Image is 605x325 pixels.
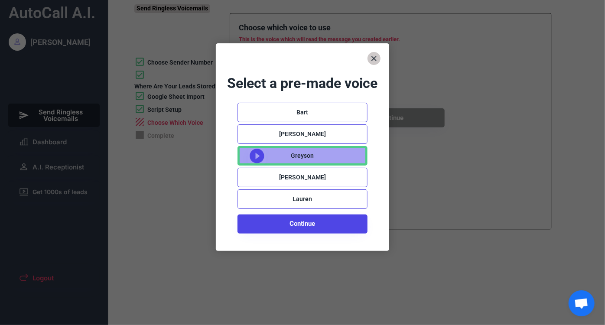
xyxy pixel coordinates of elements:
[291,152,314,160] div: Greyson
[228,75,378,91] font: Select a pre-made voice
[569,290,595,316] a: Open chat
[237,214,368,234] button: Continue
[297,108,309,117] div: Bart
[279,130,326,139] div: [PERSON_NAME]
[293,195,312,204] div: Lauren
[279,173,326,182] div: [PERSON_NAME]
